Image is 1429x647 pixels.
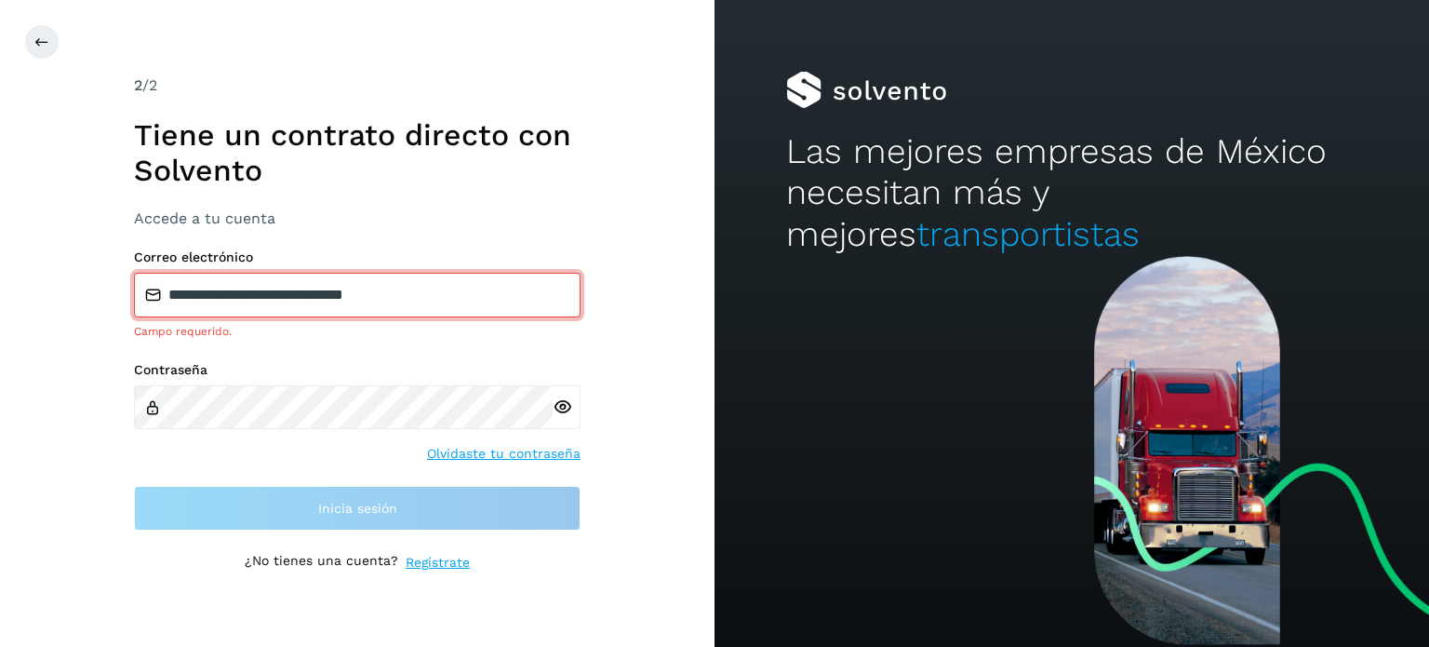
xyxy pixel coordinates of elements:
[427,444,581,464] a: Olvidaste tu contraseña
[134,209,581,227] h3: Accede a tu cuenta
[406,553,470,573] a: Regístrate
[134,117,581,189] h1: Tiene un contrato directo con Solvento
[916,214,1140,254] span: transportistas
[245,553,398,573] p: ¿No tienes una cuenta?
[134,486,581,531] button: Inicia sesión
[786,131,1357,255] h2: Las mejores empresas de México necesitan más y mejores
[134,74,581,97] div: /2
[134,249,581,265] label: Correo electrónico
[134,76,142,94] span: 2
[134,323,581,340] div: Campo requerido.
[318,502,397,515] span: Inicia sesión
[134,362,581,378] label: Contraseña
